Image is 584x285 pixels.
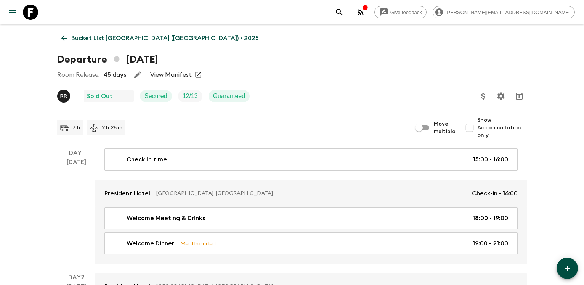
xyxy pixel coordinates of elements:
[87,92,112,101] p: Sold Out
[72,124,80,132] p: 7 h
[5,5,20,20] button: menu
[67,158,86,264] div: [DATE]
[477,116,527,139] span: Show Accommodation only
[183,92,198,101] p: 12 / 13
[127,239,174,248] p: Welcome Dinner
[150,71,192,79] a: View Manifest
[493,89,509,104] button: Settings
[104,207,518,229] a: Welcome Meeting & Drinks18:00 - 19:00
[103,70,126,79] p: 45 days
[127,155,167,164] p: Check in time
[433,6,575,18] div: [PERSON_NAME][EMAIL_ADDRESS][DOMAIN_NAME]
[473,239,508,248] p: 19:00 - 21:00
[512,89,527,104] button: Archive (Completed, Cancelled or Unsynced Departures only)
[127,214,205,223] p: Welcome Meeting & Drinks
[178,90,202,102] div: Trip Fill
[57,92,72,98] span: Roland Rau
[476,89,491,104] button: Update Price, Early Bird Discount and Costs
[140,90,172,102] div: Secured
[374,6,427,18] a: Give feedback
[104,189,150,198] p: President Hotel
[144,92,167,101] p: Secured
[60,93,67,99] p: R R
[472,189,518,198] p: Check-in - 16:00
[332,5,347,20] button: search adventures
[57,273,95,282] p: Day 2
[213,92,245,101] p: Guaranteed
[104,232,518,254] a: Welcome DinnerMeal Included19:00 - 21:00
[95,180,527,207] a: President Hotel[GEOGRAPHIC_DATA], [GEOGRAPHIC_DATA]Check-in - 16:00
[57,90,72,103] button: RR
[102,124,122,132] p: 2 h 25 m
[71,34,259,43] p: Bucket List [GEOGRAPHIC_DATA] ([GEOGRAPHIC_DATA]) • 2025
[434,120,456,135] span: Move multiple
[180,239,216,248] p: Meal Included
[57,31,263,46] a: Bucket List [GEOGRAPHIC_DATA] ([GEOGRAPHIC_DATA]) • 2025
[104,148,518,171] a: Check in time15:00 - 16:00
[156,190,466,197] p: [GEOGRAPHIC_DATA], [GEOGRAPHIC_DATA]
[386,10,426,15] span: Give feedback
[57,148,95,158] p: Day 1
[473,214,508,223] p: 18:00 - 19:00
[57,52,158,67] h1: Departure [DATE]
[441,10,574,15] span: [PERSON_NAME][EMAIL_ADDRESS][DOMAIN_NAME]
[473,155,508,164] p: 15:00 - 16:00
[57,70,99,79] p: Room Release:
